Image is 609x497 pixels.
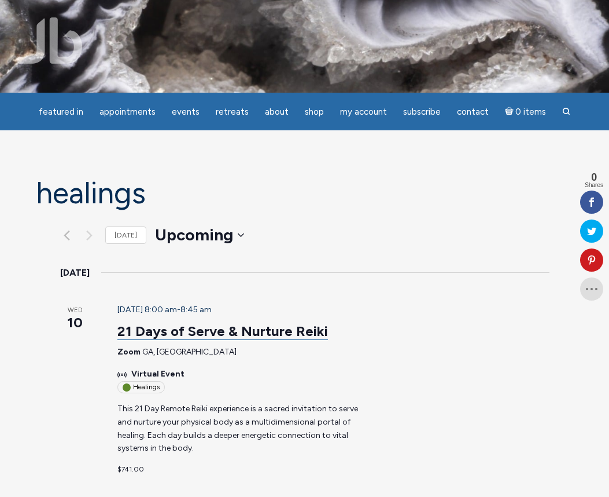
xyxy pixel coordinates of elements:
[258,101,296,123] a: About
[216,107,249,117] span: Retreats
[99,107,156,117] span: Appointments
[117,403,360,455] p: This 21 Day Remote Reiki experience is a sacred invitation to serve and nurture your physical bod...
[155,224,244,247] button: Upcoming
[585,182,603,188] span: Shares
[117,323,328,340] a: 21 Days of Serve & Nurture Reiki
[39,107,83,117] span: featured in
[209,101,256,123] a: Retreats
[131,368,184,381] span: Virtual Event
[403,107,441,117] span: Subscribe
[105,226,146,244] a: [DATE]
[117,381,165,393] div: Healings
[60,313,90,332] span: 10
[117,305,212,315] time: -
[60,306,90,316] span: Wed
[505,107,516,117] i: Cart
[32,101,90,123] a: featured in
[142,347,237,357] span: GA, [GEOGRAPHIC_DATA]
[585,172,603,182] span: 0
[333,101,394,123] a: My Account
[60,228,74,242] a: Previous Events
[265,107,289,117] span: About
[36,177,574,210] h1: Healings
[17,17,83,64] img: Jamie Butler. The Everyday Medium
[172,107,200,117] span: Events
[83,228,97,242] button: Next Events
[165,101,206,123] a: Events
[93,101,163,123] a: Appointments
[117,347,141,357] span: Zoom
[340,107,387,117] span: My Account
[450,101,496,123] a: Contact
[180,305,212,315] span: 8:45 am
[117,465,144,473] span: $741.00
[515,108,546,116] span: 0 items
[155,225,233,244] span: Upcoming
[457,107,489,117] span: Contact
[396,101,448,123] a: Subscribe
[298,101,331,123] a: Shop
[498,100,553,123] a: Cart0 items
[305,107,324,117] span: Shop
[60,265,90,280] time: [DATE]
[117,305,177,315] span: [DATE] 8:00 am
